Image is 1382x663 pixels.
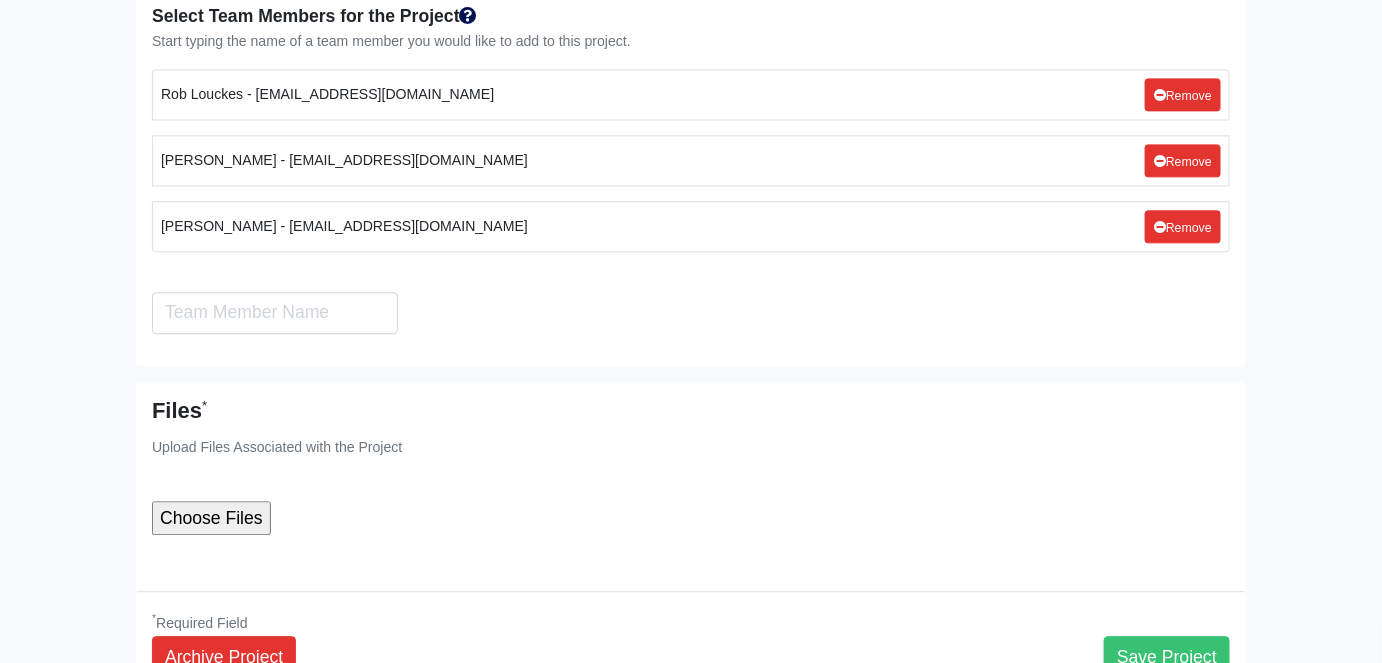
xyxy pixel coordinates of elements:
small: Remove [1154,155,1212,169]
small: Required Field [152,615,248,631]
div: Start typing the name of a team member you would like to add to this project. [152,30,1230,53]
strong: Select Team Members for the Project [152,6,478,26]
small: Remove [1154,221,1212,235]
small: [PERSON_NAME] - [EMAIL_ADDRESS][DOMAIN_NAME] [161,215,528,238]
h5: Files [152,398,1230,424]
small: Remove [1154,89,1212,103]
a: Remove [1145,210,1221,243]
a: Remove [1145,78,1221,111]
a: Remove [1145,144,1221,177]
small: Rob Louckes - [EMAIL_ADDRESS][DOMAIN_NAME] [161,83,494,106]
small: [PERSON_NAME] - [EMAIL_ADDRESS][DOMAIN_NAME] [161,149,528,172]
input: Search [152,292,398,334]
small: Upload Files Associated with the Project [152,439,402,455]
